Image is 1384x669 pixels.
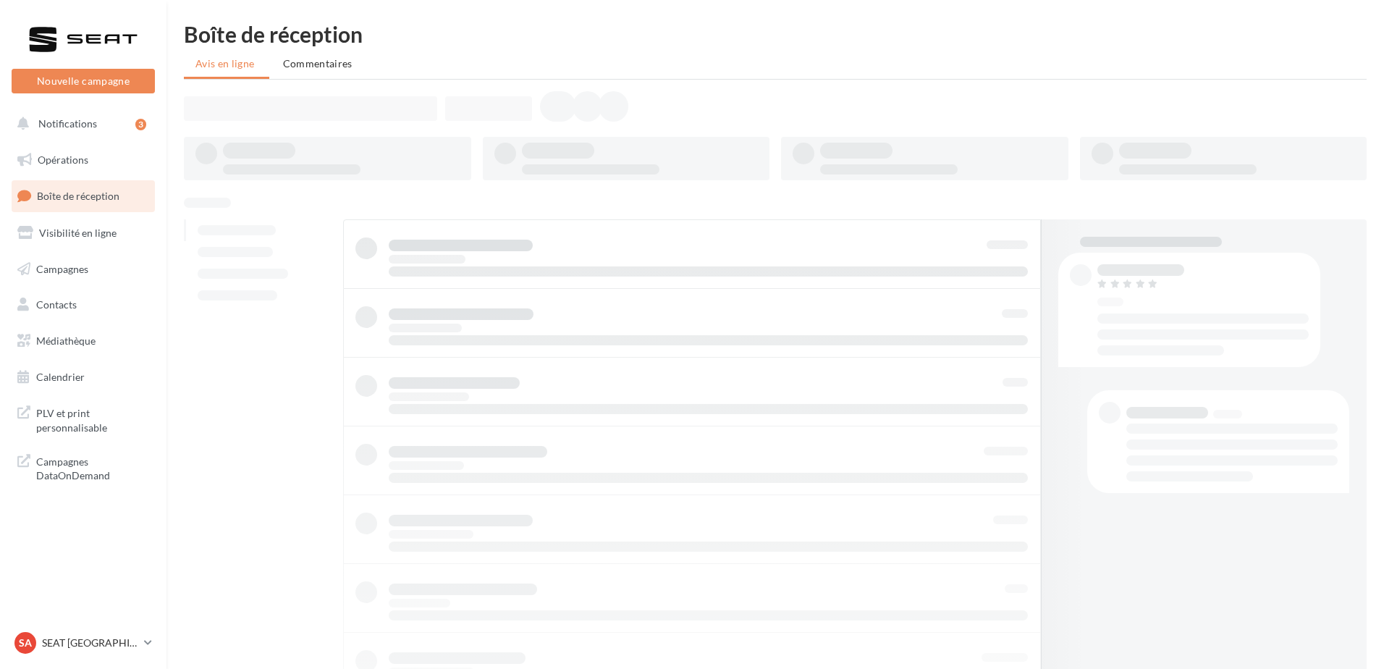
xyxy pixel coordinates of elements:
[38,117,97,130] span: Notifications
[36,298,77,311] span: Contacts
[19,636,32,650] span: SA
[38,153,88,166] span: Opérations
[9,446,158,489] a: Campagnes DataOnDemand
[9,218,158,248] a: Visibilité en ligne
[9,362,158,392] a: Calendrier
[12,69,155,93] button: Nouvelle campagne
[42,636,138,650] p: SEAT [GEOGRAPHIC_DATA]
[184,23,1367,45] div: Boîte de réception
[283,57,353,70] span: Commentaires
[12,629,155,657] a: SA SEAT [GEOGRAPHIC_DATA]
[9,109,152,139] button: Notifications 3
[9,290,158,320] a: Contacts
[135,119,146,130] div: 3
[36,452,149,483] span: Campagnes DataOnDemand
[36,371,85,383] span: Calendrier
[36,262,88,274] span: Campagnes
[9,145,158,175] a: Opérations
[9,254,158,285] a: Campagnes
[37,190,119,202] span: Boîte de réception
[9,397,158,440] a: PLV et print personnalisable
[36,403,149,434] span: PLV et print personnalisable
[36,334,96,347] span: Médiathèque
[39,227,117,239] span: Visibilité en ligne
[9,180,158,211] a: Boîte de réception
[9,326,158,356] a: Médiathèque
